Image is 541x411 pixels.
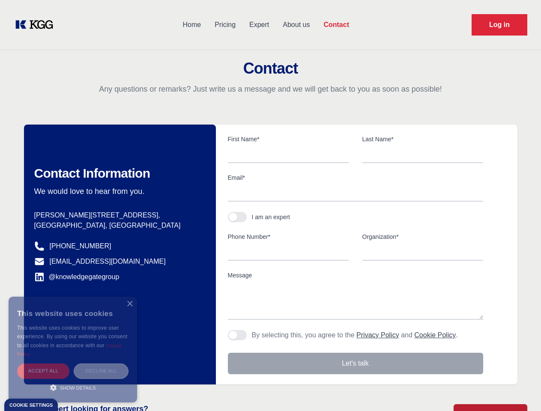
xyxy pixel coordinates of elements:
div: Decline all [74,363,129,378]
p: We would love to hear from you. [34,186,202,197]
p: By selecting this, you agree to the and . [252,330,458,340]
p: Any questions or remarks? Just write us a message and we will get back to you as soon as possible! [10,84,531,94]
div: Close [126,301,133,307]
label: Message [228,271,483,280]
div: Accept all [17,363,69,378]
label: Email* [228,173,483,182]
h2: Contact [10,60,531,77]
button: Let's talk [228,353,483,374]
a: Request Demo [472,14,527,36]
label: Last Name* [362,135,483,143]
a: @knowledgegategroup [34,272,120,282]
p: [GEOGRAPHIC_DATA], [GEOGRAPHIC_DATA] [34,220,202,231]
div: This website uses cookies [17,303,129,324]
iframe: Chat Widget [498,370,541,411]
h2: Contact Information [34,166,202,181]
a: Home [176,14,208,36]
a: Pricing [208,14,242,36]
a: [PHONE_NUMBER] [50,241,111,251]
a: Contact [317,14,356,36]
a: Cookie Policy [414,331,456,339]
p: [PERSON_NAME][STREET_ADDRESS], [34,210,202,220]
a: Cookie Policy [17,343,122,357]
a: Expert [242,14,276,36]
a: Privacy Policy [356,331,399,339]
a: KOL Knowledge Platform: Talk to Key External Experts (KEE) [14,18,60,32]
span: Show details [60,385,96,390]
div: Show details [17,383,129,392]
div: Cookie settings [9,403,53,408]
span: This website uses cookies to improve user experience. By using our website you consent to all coo... [17,325,127,348]
a: About us [276,14,317,36]
div: I am an expert [252,213,290,221]
label: Phone Number* [228,232,349,241]
label: First Name* [228,135,349,143]
label: Organization* [362,232,483,241]
a: [EMAIL_ADDRESS][DOMAIN_NAME] [50,256,166,267]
